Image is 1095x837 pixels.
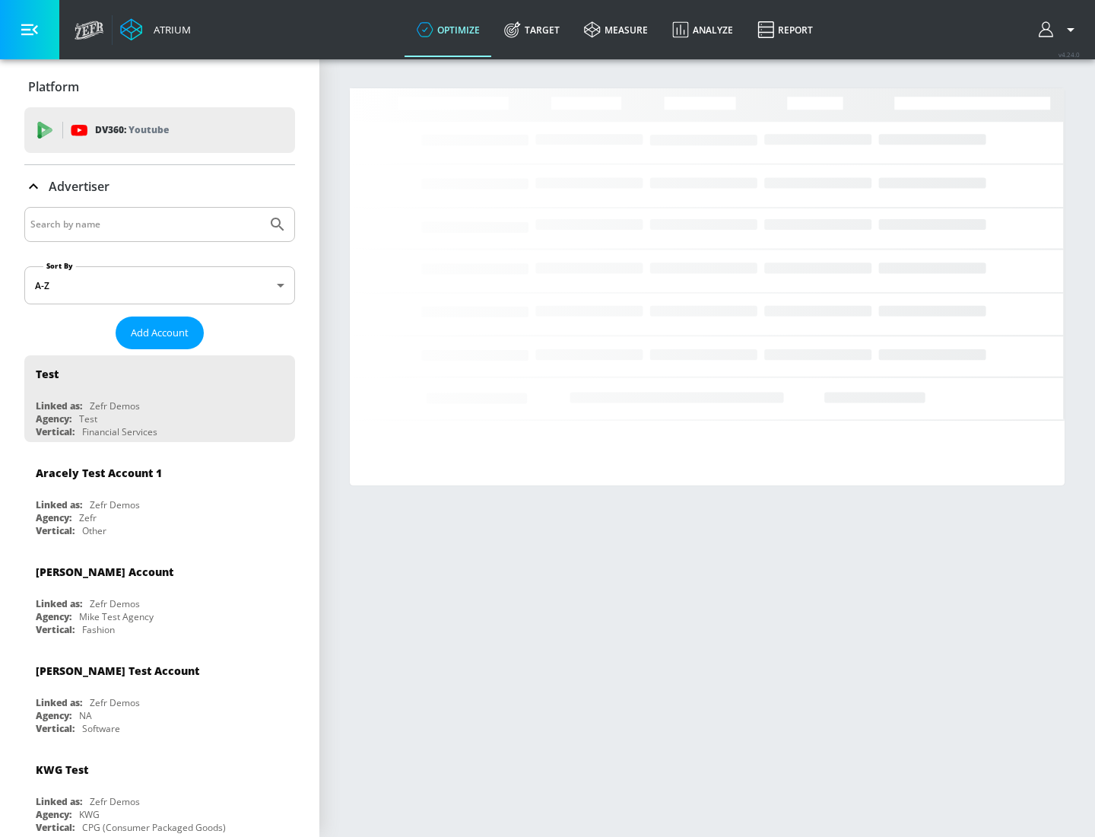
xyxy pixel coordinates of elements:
[36,722,75,735] div: Vertical:
[129,122,169,138] p: Youtube
[24,454,295,541] div: Aracely Test Account 1Linked as:Zefr DemosAgency:ZefrVertical:Other
[120,18,191,41] a: Atrium
[90,498,140,511] div: Zefr Demos
[36,795,82,808] div: Linked as:
[90,597,140,610] div: Zefr Demos
[405,2,492,57] a: optimize
[36,399,82,412] div: Linked as:
[90,399,140,412] div: Zefr Demos
[36,808,71,821] div: Agency:
[745,2,825,57] a: Report
[131,324,189,342] span: Add Account
[36,709,71,722] div: Agency:
[36,610,71,623] div: Agency:
[660,2,745,57] a: Analyze
[24,652,295,739] div: [PERSON_NAME] Test AccountLinked as:Zefr DemosAgency:NAVertical:Software
[28,78,79,95] p: Platform
[79,412,97,425] div: Test
[79,511,97,524] div: Zefr
[36,412,71,425] div: Agency:
[36,597,82,610] div: Linked as:
[79,808,100,821] div: KWG
[43,261,76,271] label: Sort By
[24,107,295,153] div: DV360: Youtube
[79,709,92,722] div: NA
[36,696,82,709] div: Linked as:
[24,65,295,108] div: Platform
[24,266,295,304] div: A-Z
[82,722,120,735] div: Software
[36,367,59,381] div: Test
[492,2,572,57] a: Target
[36,762,88,777] div: KWG Test
[36,466,162,480] div: Aracely Test Account 1
[24,165,295,208] div: Advertiser
[49,178,109,195] p: Advertiser
[36,498,82,511] div: Linked as:
[1058,50,1080,59] span: v 4.24.0
[572,2,660,57] a: measure
[24,355,295,442] div: TestLinked as:Zefr DemosAgency:TestVertical:Financial Services
[90,696,140,709] div: Zefr Demos
[24,553,295,640] div: [PERSON_NAME] AccountLinked as:Zefr DemosAgency:Mike Test AgencyVertical:Fashion
[82,623,115,636] div: Fashion
[82,524,106,537] div: Other
[82,821,226,834] div: CPG (Consumer Packaged Goods)
[36,511,71,524] div: Agency:
[30,215,261,234] input: Search by name
[116,317,204,349] button: Add Account
[90,795,140,808] div: Zefr Demos
[79,610,154,623] div: Mike Test Agency
[36,425,75,438] div: Vertical:
[36,623,75,636] div: Vertical:
[36,821,75,834] div: Vertical:
[148,23,191,37] div: Atrium
[36,565,173,579] div: [PERSON_NAME] Account
[95,122,169,138] p: DV360:
[36,664,199,678] div: [PERSON_NAME] Test Account
[82,425,157,438] div: Financial Services
[36,524,75,537] div: Vertical:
